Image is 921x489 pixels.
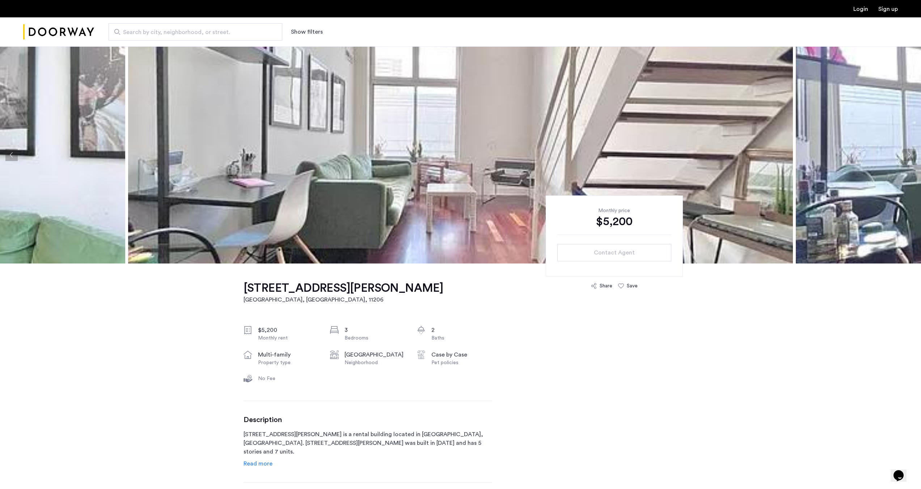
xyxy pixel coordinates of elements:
[258,359,319,366] div: Property type
[23,18,94,46] a: Cazamio Logo
[431,350,492,359] div: Case by Case
[258,326,319,334] div: $5,200
[600,282,612,290] div: Share
[431,359,492,366] div: Pet policies
[244,281,443,304] a: [STREET_ADDRESS][PERSON_NAME][GEOGRAPHIC_DATA], [GEOGRAPHIC_DATA], 11206
[291,28,323,36] button: Show or hide filters
[258,375,319,382] div: No Fee
[128,46,793,264] img: apartment
[5,149,18,161] button: Previous apartment
[627,282,638,290] div: Save
[244,461,273,467] span: Read more
[557,244,671,261] button: button
[345,350,405,359] div: [GEOGRAPHIC_DATA]
[853,6,868,12] a: Login
[903,149,916,161] button: Next apartment
[23,18,94,46] img: logo
[244,416,492,424] h3: Description
[345,326,405,334] div: 3
[244,430,492,456] p: [STREET_ADDRESS][PERSON_NAME] is a rental building located in [GEOGRAPHIC_DATA], [GEOGRAPHIC_DATA...
[109,23,282,41] input: Apartment Search
[557,214,671,229] div: $5,200
[431,334,492,342] div: Baths
[345,359,405,366] div: Neighborhood
[594,248,635,257] span: Contact Agent
[123,28,262,37] span: Search by city, neighborhood, or street.
[557,207,671,214] div: Monthly price
[345,334,405,342] div: Bedrooms
[431,326,492,334] div: 2
[258,334,319,342] div: Monthly rent
[244,295,443,304] h2: [GEOGRAPHIC_DATA], [GEOGRAPHIC_DATA] , 11206
[878,6,898,12] a: Registration
[258,350,319,359] div: multi-family
[244,281,443,295] h1: [STREET_ADDRESS][PERSON_NAME]
[244,459,273,468] a: Read info
[891,460,914,482] iframe: chat widget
